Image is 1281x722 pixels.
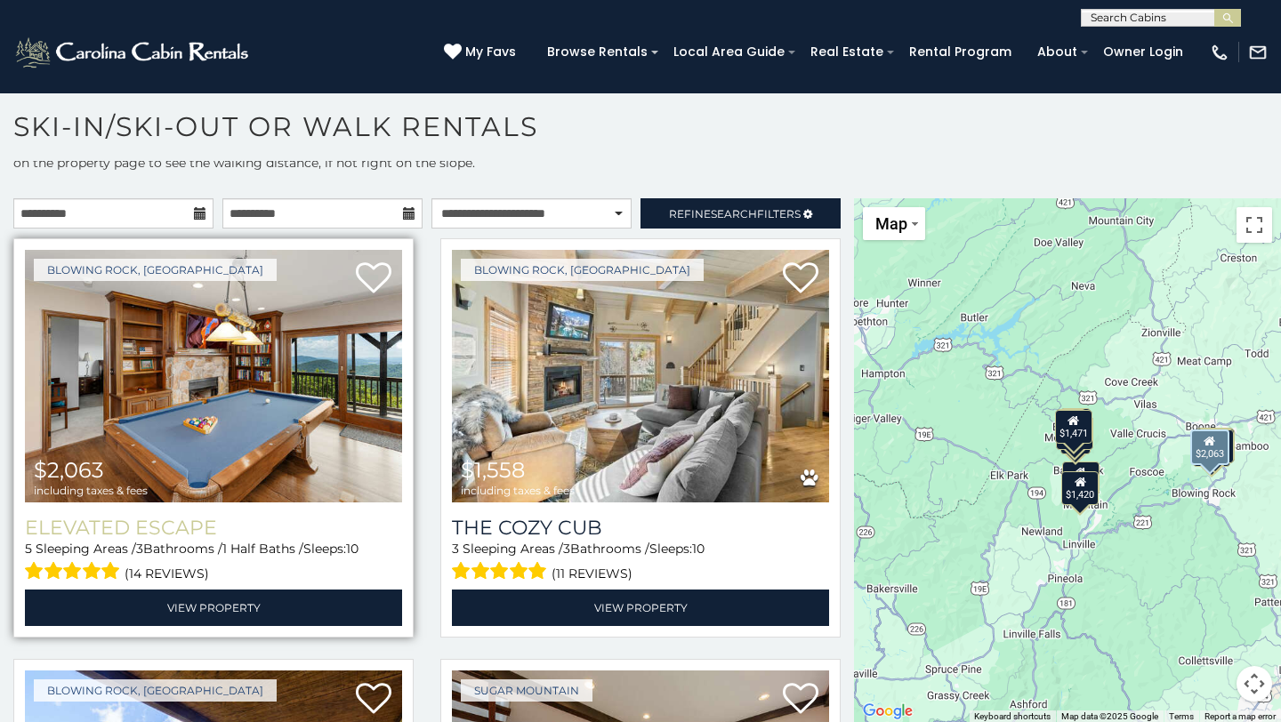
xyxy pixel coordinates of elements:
a: Elevated Escape $2,063 including taxes & fees [25,250,402,502]
span: Map [875,214,907,233]
div: Sleeping Areas / Bathrooms / Sleeps: [452,540,829,585]
a: Rental Program [900,38,1020,66]
a: Add to favorites [356,681,391,718]
button: Change map style [863,207,925,240]
span: including taxes & fees [34,485,148,496]
div: $2,063 [1190,429,1229,465]
img: mail-regular-white.png [1248,43,1268,62]
a: RefineSearchFilters [640,198,841,229]
img: Elevated Escape [25,250,402,502]
span: 3 [563,541,570,557]
a: The Cozy Cub $1,558 including taxes & fees [452,250,829,502]
span: $1,558 [461,457,525,483]
a: The Cozy Cub [452,516,829,540]
div: $1,471 [1055,410,1092,444]
span: Search [711,207,757,221]
span: 10 [346,541,359,557]
a: View Property [452,590,829,626]
span: Refine Filters [669,207,801,221]
a: Local Area Guide [665,38,794,66]
img: White-1-2.png [13,35,254,70]
div: $1,453 [1062,461,1100,495]
a: Add to favorites [356,261,391,298]
div: $1,420 [1061,471,1099,505]
button: Toggle fullscreen view [1237,207,1272,243]
a: Sugar Mountain [461,679,592,702]
a: Add to favorites [783,261,818,298]
a: My Favs [444,43,520,62]
div: Sleeping Areas / Bathrooms / Sleeps: [25,540,402,585]
a: Blowing Rock, [GEOGRAPHIC_DATA] [461,259,704,281]
span: $2,063 [34,457,104,483]
a: Blowing Rock, [GEOGRAPHIC_DATA] [34,679,277,702]
span: 10 [692,541,705,557]
span: 3 [452,541,459,557]
span: (14 reviews) [125,562,209,585]
a: Terms (opens in new tab) [1169,711,1194,721]
img: The Cozy Cub [452,250,829,502]
img: phone-regular-white.png [1210,43,1229,62]
span: 3 [136,541,143,557]
a: View Property [25,590,402,626]
span: 1 Half Baths / [222,541,303,557]
span: My Favs [465,43,516,61]
span: including taxes & fees [461,485,575,496]
span: 5 [25,541,32,557]
a: Owner Login [1094,38,1192,66]
div: $860 [1060,408,1091,442]
a: Report a map error [1204,711,1276,721]
a: Elevated Escape [25,516,402,540]
span: (11 reviews) [552,562,632,585]
a: About [1028,38,1086,66]
a: Real Estate [802,38,892,66]
a: Blowing Rock, [GEOGRAPHIC_DATA] [34,259,277,281]
span: Map data ©2025 Google [1061,711,1158,721]
a: Add to favorites [783,681,818,718]
a: Browse Rentals [538,38,657,66]
button: Map camera controls [1237,666,1272,702]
